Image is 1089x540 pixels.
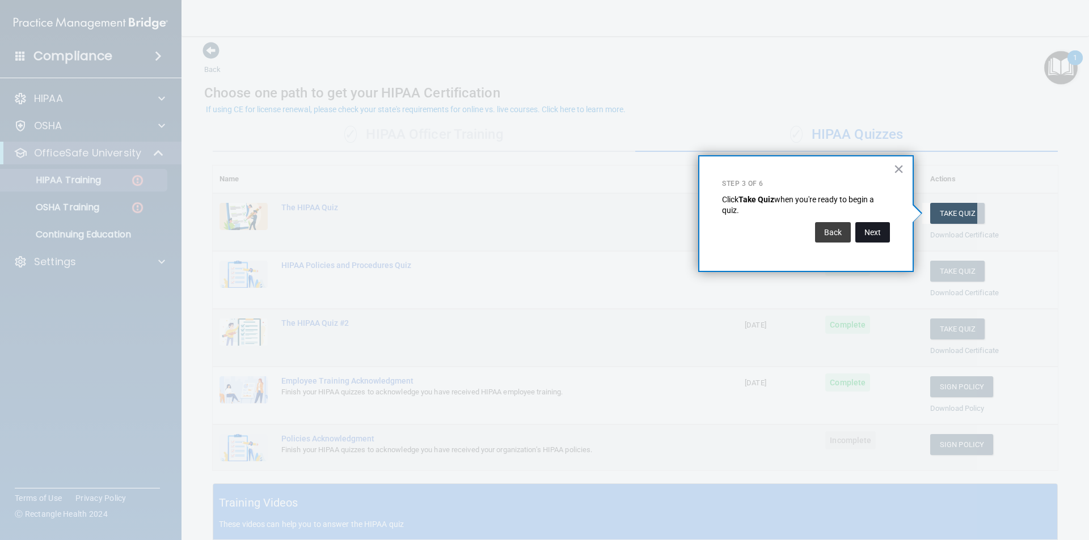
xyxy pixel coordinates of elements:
[930,203,985,224] button: Take Quiz
[722,195,738,204] span: Click
[722,179,890,189] p: Step 3 of 6
[893,160,904,178] button: Close
[722,195,876,215] span: when you're ready to begin a quiz.
[738,195,774,204] strong: Take Quiz
[815,222,851,243] button: Back
[855,222,890,243] button: Next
